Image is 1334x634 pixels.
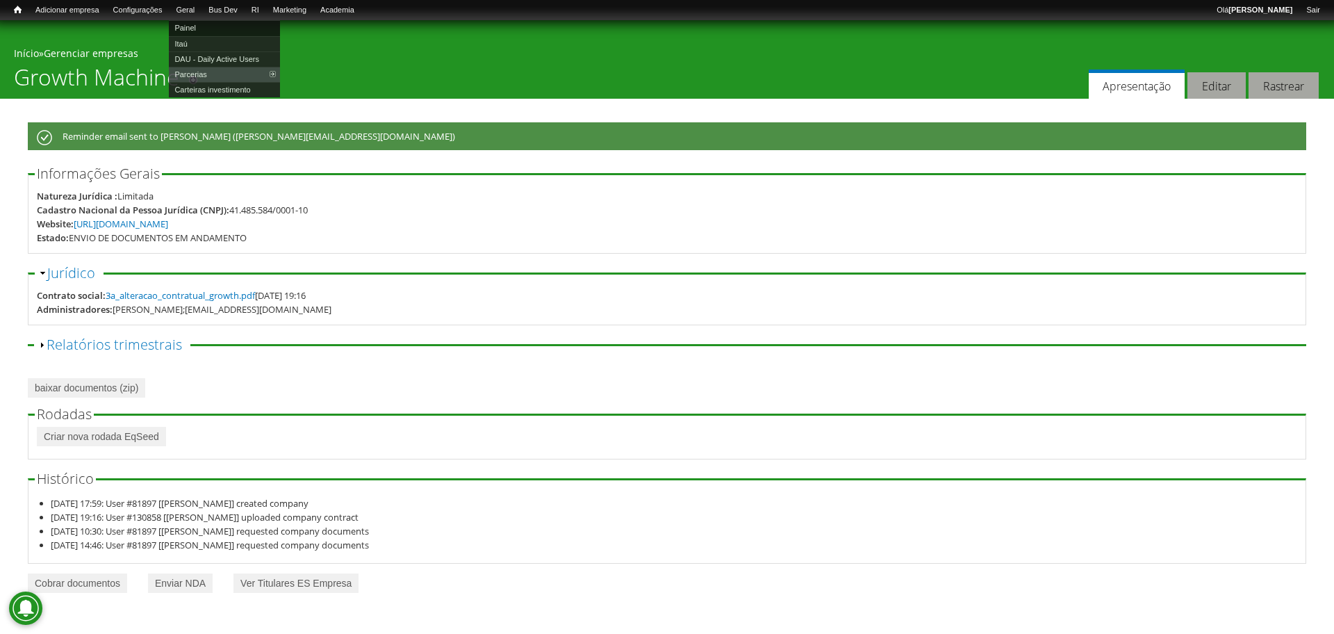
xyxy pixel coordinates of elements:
[37,405,92,423] span: Rodadas
[47,263,95,282] a: Jurídico
[245,3,266,17] a: RI
[14,5,22,15] span: Início
[313,3,361,17] a: Academia
[113,302,331,316] div: [PERSON_NAME];[EMAIL_ADDRESS][DOMAIN_NAME]
[37,302,113,316] div: Administradores:
[28,3,106,17] a: Adicionar empresa
[37,189,117,203] div: Natureza Jurídica :
[28,378,145,398] a: baixar documentos (zip)
[266,3,313,17] a: Marketing
[14,64,179,99] h1: Growth Machine
[14,47,39,60] a: Início
[37,469,94,488] span: Histórico
[229,203,308,217] div: 41.485.584/0001-10
[1249,72,1319,99] a: Rastrear
[1210,3,1299,17] a: Olá[PERSON_NAME]
[233,574,359,593] a: Ver Titulares ES Empresa
[169,3,201,17] a: Geral
[37,427,166,446] a: Criar nova rodada EqSeed
[37,217,74,231] div: Website:
[37,231,69,245] div: Estado:
[37,164,160,183] span: Informações Gerais
[51,538,1298,552] li: [DATE] 14:46: User #81897 [[PERSON_NAME]] requested company documents
[44,47,138,60] a: Gerenciar empresas
[1187,72,1246,99] a: Editar
[1228,6,1292,14] strong: [PERSON_NAME]
[69,231,247,245] div: ENVIO DE DOCUMENTOS EM ANDAMENTO
[1299,3,1327,17] a: Sair
[148,574,213,593] a: Enviar NDA
[1089,70,1185,99] a: Apresentação
[28,574,127,593] a: Cobrar documentos
[14,47,1320,64] div: »
[37,288,106,302] div: Contrato social:
[51,524,1298,538] li: [DATE] 10:30: User #81897 [[PERSON_NAME]] requested company documents
[106,289,306,302] span: [DATE] 19:16
[47,335,182,354] a: Relatórios trimestrais
[201,3,245,17] a: Bus Dev
[7,3,28,17] a: Início
[117,189,154,203] div: Limitada
[74,218,168,230] a: [URL][DOMAIN_NAME]
[51,496,1298,510] li: [DATE] 17:59: User #81897 [[PERSON_NAME]] created company
[106,3,170,17] a: Configurações
[28,122,1306,150] div: Reminder email sent to [PERSON_NAME] ([PERSON_NAME][EMAIL_ADDRESS][DOMAIN_NAME])
[106,289,255,302] a: 3a_alteracao_contratual_growth.pdf
[51,510,1298,524] li: [DATE] 19:16: User #130858 [[PERSON_NAME]] uploaded company contract
[37,203,229,217] div: Cadastro Nacional da Pessoa Jurídica (CNPJ):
